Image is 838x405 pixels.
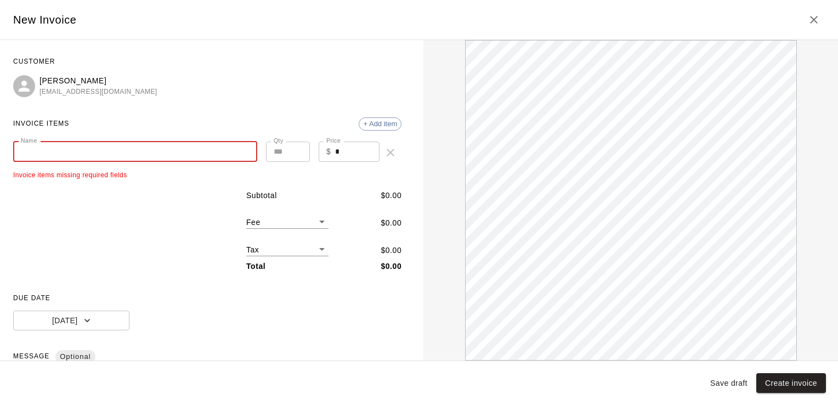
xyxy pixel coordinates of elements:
[13,290,401,307] span: DUE DATE
[274,137,284,145] label: Qty
[39,75,157,87] p: [PERSON_NAME]
[13,53,401,71] span: CUSTOMER
[756,373,826,393] button: Create invoice
[381,217,401,229] p: $ 0.00
[246,262,265,271] b: Total
[39,87,157,98] span: [EMAIL_ADDRESS][DOMAIN_NAME]
[21,137,37,145] label: Name
[326,146,331,157] p: $
[13,311,129,331] button: [DATE]
[706,373,752,393] button: Save draft
[13,170,401,181] span: Invoice items missing required fields
[55,347,95,367] span: Optional
[359,120,401,128] span: + Add item
[13,13,77,27] h5: New Invoice
[381,262,401,271] b: $ 0.00
[381,190,401,201] p: $ 0.00
[381,245,401,256] p: $ 0.00
[803,9,825,31] button: Close
[326,137,341,145] label: Price
[13,115,69,133] span: INVOICE ITEMS
[246,190,277,201] p: Subtotal
[13,348,401,365] span: MESSAGE
[359,117,401,131] div: + Add item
